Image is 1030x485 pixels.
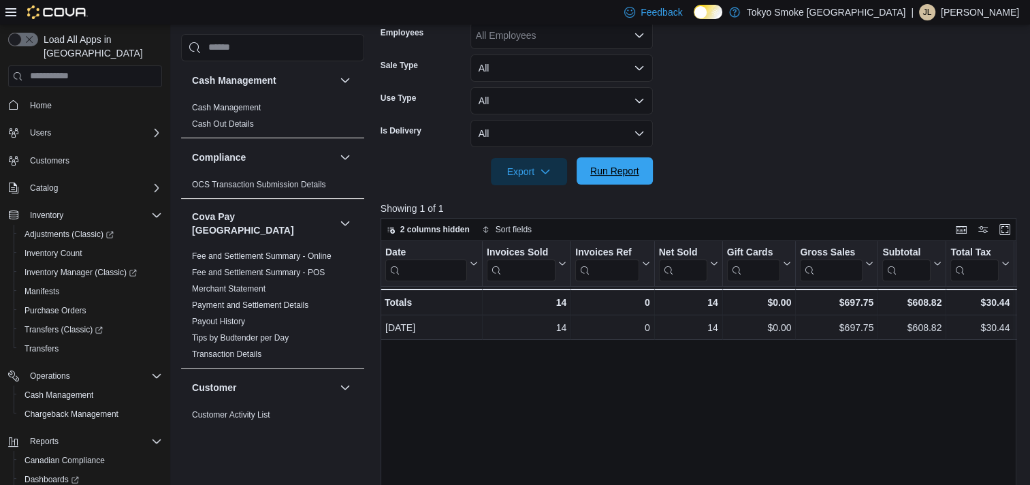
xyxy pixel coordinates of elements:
button: Transfers [14,339,167,358]
span: Fee and Settlement Summary - Online [192,251,332,262]
a: Tips by Budtender per Day [192,333,289,343]
p: [PERSON_NAME] [941,4,1019,20]
div: $608.82 [882,294,942,311]
a: Merchant Statement [192,284,265,294]
button: Open list of options [634,30,645,41]
button: Inventory Count [14,244,167,263]
div: $30.44 [950,319,1010,336]
a: Transfers (Classic) [19,322,108,338]
button: Display options [975,221,991,238]
span: Reports [30,436,59,447]
div: Cash Management [181,99,364,138]
span: Catalog [25,180,162,196]
span: Users [30,127,51,138]
label: Use Type [381,93,416,104]
button: Cash Management [14,386,167,405]
label: Sale Type [381,60,418,71]
button: Subtotal [882,246,942,281]
div: Net Sold [658,246,707,281]
span: Payment and Settlement Details [192,300,308,311]
a: Customer Activity List [192,410,270,420]
div: [DATE] [385,319,478,336]
div: Subtotal [882,246,931,259]
button: Enter fullscreen [997,221,1013,238]
button: Run Report [577,157,653,185]
p: | [911,4,914,20]
span: Adjustments (Classic) [19,226,162,242]
div: Cova Pay [GEOGRAPHIC_DATA] [181,248,364,368]
a: Inventory Manager (Classic) [14,263,167,282]
div: Gross Sales [800,246,863,259]
span: Cash Management [192,102,261,113]
div: Gross Sales [800,246,863,281]
a: Transaction Details [192,349,261,359]
div: Subtotal [882,246,931,281]
h3: Customer [192,381,236,394]
div: 0 [575,319,649,336]
div: $608.82 [882,319,942,336]
button: Date [385,246,478,281]
a: Transfers (Classic) [14,320,167,339]
button: Gift Cards [726,246,791,281]
span: Transfers (Classic) [25,324,103,335]
button: Invoices Sold [487,246,566,281]
span: Customer Activity List [192,409,270,420]
a: Manifests [19,283,65,300]
button: Gross Sales [800,246,873,281]
span: Catalog [30,183,58,193]
button: Net Sold [658,246,718,281]
div: Gift Cards [726,246,780,259]
span: Operations [30,371,70,381]
label: Employees [381,27,423,38]
button: Catalog [3,178,167,198]
h3: Compliance [192,151,246,164]
span: Canadian Compliance [25,455,105,466]
button: Operations [25,368,76,384]
button: Cova Pay [GEOGRAPHIC_DATA] [192,210,334,237]
p: Showing 1 of 1 [381,202,1023,215]
a: Chargeback Management [19,406,124,422]
div: Date [385,246,467,281]
div: Invoices Ref [575,246,639,281]
span: Inventory [30,210,63,221]
span: Reports [25,433,162,450]
a: Fee and Settlement Summary - POS [192,268,325,277]
div: Totals [385,294,478,311]
a: Payout History [192,317,245,326]
span: Manifests [25,286,59,297]
span: Feedback [641,5,682,19]
button: Users [25,125,57,141]
button: Total Tax [950,246,1010,281]
span: Export [499,158,559,185]
button: Export [491,158,567,185]
a: Home [25,97,57,114]
span: Inventory [25,207,162,223]
button: All [470,54,653,82]
div: 0 [575,294,649,311]
span: Purchase Orders [25,305,86,316]
div: Gift Card Sales [726,246,780,281]
button: Customers [3,151,167,170]
div: $0.00 [726,294,791,311]
div: Date [385,246,467,259]
div: $697.75 [800,319,873,336]
span: Cash Management [25,390,93,401]
button: Purchase Orders [14,301,167,320]
span: Load All Apps in [GEOGRAPHIC_DATA] [38,33,162,60]
button: Compliance [192,151,334,164]
span: Home [25,97,162,114]
span: Cash Out Details [192,119,254,129]
button: 2 columns hidden [381,221,475,238]
a: Cash Out Details [192,119,254,129]
span: Manifests [19,283,162,300]
span: Operations [25,368,162,384]
span: Inventory Count [19,245,162,262]
a: Purchase Orders [19,302,92,319]
span: Chargeback Management [19,406,162,422]
a: Cash Management [192,103,261,112]
a: Adjustments (Classic) [14,225,167,244]
div: Invoices Ref [575,246,639,259]
button: Users [3,123,167,142]
span: Cash Management [19,387,162,403]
